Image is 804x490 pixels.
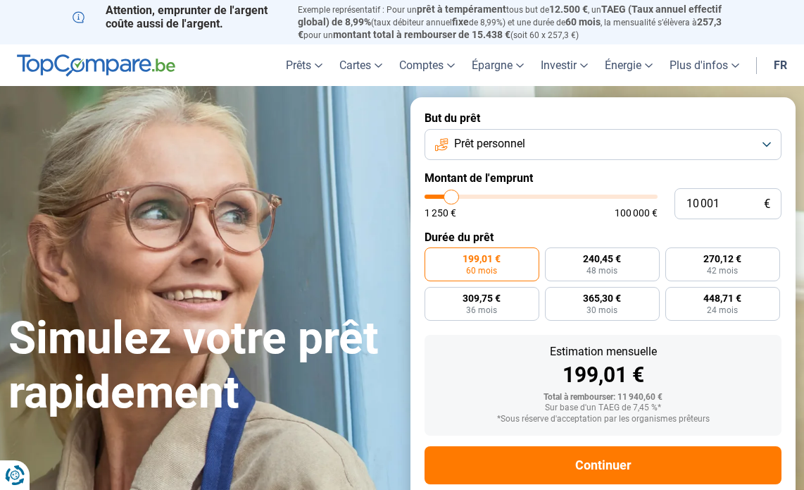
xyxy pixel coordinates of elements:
label: But du prêt [425,111,781,125]
span: montant total à rembourser de 15.438 € [333,29,510,40]
a: Énergie [596,44,661,86]
span: 48 mois [586,267,617,275]
p: Exemple représentatif : Pour un tous but de , un (taux débiteur annuel de 8,99%) et une durée de ... [298,4,731,41]
div: Total à rembourser: 11 940,60 € [436,393,770,403]
span: 448,71 € [703,293,741,303]
button: Prêt personnel [425,129,781,160]
div: Sur base d'un TAEG de 7,45 %* [436,403,770,413]
a: fr [765,44,796,86]
a: Comptes [391,44,463,86]
img: TopCompare [17,54,175,77]
span: 36 mois [466,306,497,314]
span: fixe [452,16,469,27]
span: 270,12 € [703,254,741,264]
span: 1 250 € [425,208,456,218]
p: Attention, emprunter de l'argent coûte aussi de l'argent. [73,4,281,30]
div: Estimation mensuelle [436,346,770,357]
label: Montant de l'emprunt [425,171,781,185]
span: 100 000 € [615,208,658,218]
span: Prêt personnel [454,136,525,152]
span: 365,30 € [583,293,621,303]
span: 199,01 € [463,254,501,264]
a: Investir [532,44,596,86]
a: Épargne [463,44,532,86]
label: Durée du prêt [425,231,781,244]
div: *Sous réserve d'acceptation par les organismes prêteurs [436,415,770,424]
a: Plus d'infos [661,44,748,86]
span: prêt à tempérament [417,4,506,15]
span: 240,45 € [583,254,621,264]
a: Prêts [277,44,331,86]
span: 24 mois [707,306,738,314]
span: € [764,198,770,210]
h1: Simulez votre prêt rapidement [8,312,394,420]
span: TAEG (Taux annuel effectif global) de 8,99% [298,4,722,27]
div: 199,01 € [436,365,770,386]
span: 309,75 € [463,293,501,303]
span: 60 mois [565,16,601,27]
span: 60 mois [466,267,497,275]
button: Continuer [425,446,781,484]
a: Cartes [331,44,391,86]
span: 42 mois [707,267,738,275]
span: 30 mois [586,306,617,314]
span: 257,3 € [298,16,722,40]
span: 12.500 € [549,4,588,15]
